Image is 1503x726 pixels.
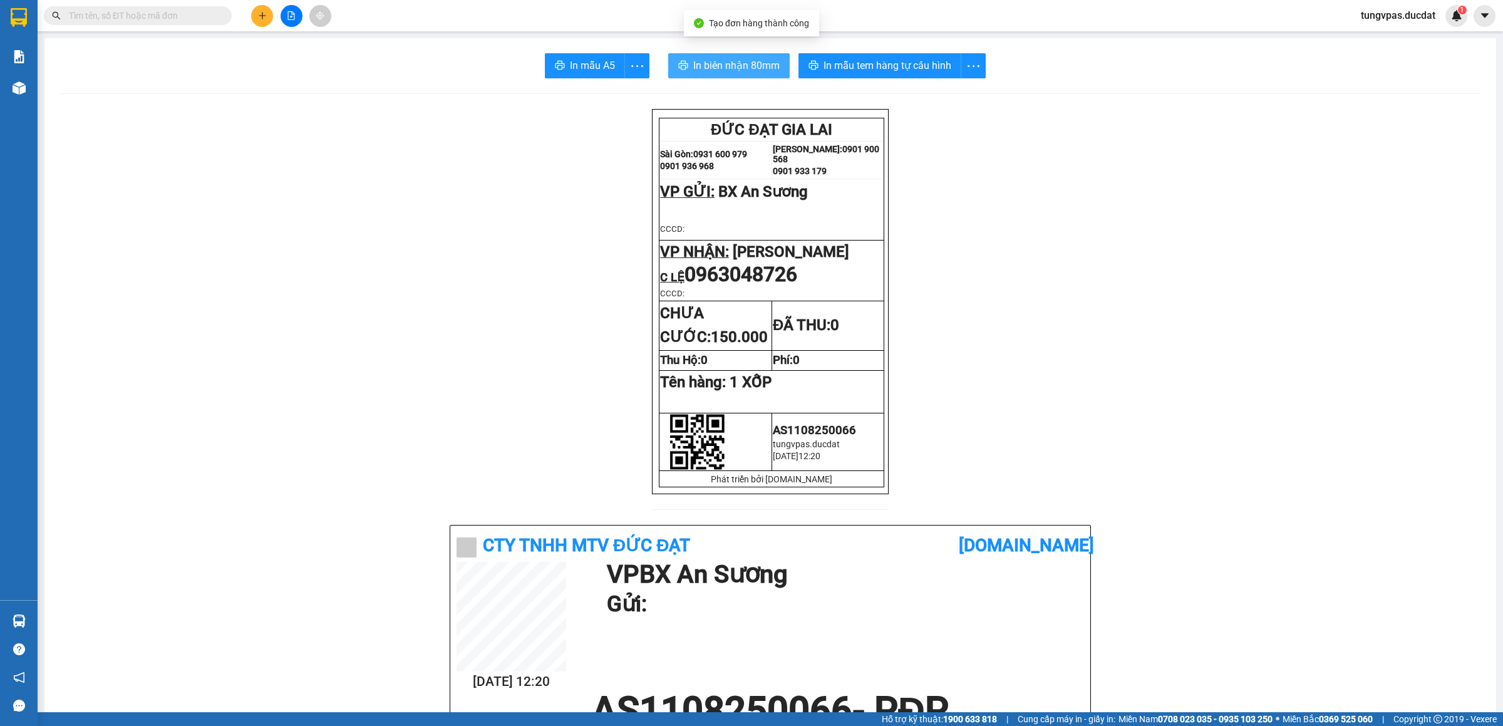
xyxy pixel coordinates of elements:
[961,58,985,74] span: more
[1018,712,1115,726] span: Cung cấp máy in - giấy in:
[773,353,800,367] strong: Phí:
[659,471,884,487] td: Phát triển bởi [DOMAIN_NAME]
[69,9,217,23] input: Tìm tên, số ĐT hoặc mã đơn
[943,714,997,724] strong: 1900 633 818
[624,53,649,78] button: more
[773,316,839,334] strong: ĐÃ THU:
[1479,10,1490,21] span: caret-down
[711,121,832,138] span: ĐỨC ĐẠT GIA LAI
[570,58,615,73] span: In mẫu A5
[13,615,26,628] img: warehouse-icon
[684,262,797,286] span: 0963048726
[660,271,684,284] span: C LỆ
[961,53,986,78] button: more
[13,672,25,683] span: notification
[882,712,997,726] span: Hỗ trợ kỹ thuật:
[668,53,790,78] button: printerIn biên nhận 80mm
[959,535,1094,556] b: [DOMAIN_NAME]
[773,144,879,164] strong: 0901 900 568
[13,643,25,655] span: question-circle
[669,414,725,470] img: qr-code
[625,58,649,74] span: more
[287,11,296,20] span: file-add
[798,53,961,78] button: printerIn mẫu tem hàng tự cấu hình
[694,18,704,28] span: check-circle
[660,289,684,298] span: CCCD:
[773,144,842,154] strong: [PERSON_NAME]:
[1276,717,1279,722] span: ⚪️
[607,562,1078,587] h1: VP BX An Sương
[709,18,809,28] span: Tạo đơn hàng thành công
[1451,10,1462,21] img: icon-new-feature
[1433,715,1442,723] span: copyright
[281,5,302,27] button: file-add
[251,5,273,27] button: plus
[1474,5,1495,27] button: caret-down
[545,53,625,78] button: printerIn mẫu A5
[660,224,684,234] span: CCCD:
[660,161,714,171] strong: 0901 936 968
[660,149,693,159] strong: Sài Gòn:
[52,11,61,20] span: search
[660,373,772,391] span: Tên hàng:
[1351,8,1445,23] span: tungvpas.ducdat
[258,11,267,20] span: plus
[824,58,951,73] span: In mẫu tem hàng tự cấu hình
[693,58,780,73] span: In biên nhận 80mm
[830,316,839,334] span: 0
[1319,714,1373,724] strong: 0369 525 060
[701,353,708,367] span: 0
[309,5,331,27] button: aim
[457,672,566,692] h2: [DATE] 12:20
[773,423,856,437] span: AS1108250066
[773,166,827,176] strong: 0901 933 179
[660,353,708,367] strong: Thu Hộ:
[11,8,27,27] img: logo-vxr
[660,304,768,346] strong: CHƯA CƯỚC:
[1382,712,1384,726] span: |
[693,149,747,159] strong: 0931 600 979
[1118,712,1273,726] span: Miền Nam
[718,183,808,200] span: BX An Sương
[733,243,849,261] span: [PERSON_NAME]
[660,243,729,261] span: VP NHẬN:
[660,183,715,200] span: VP GỬI:
[773,451,798,461] span: [DATE]
[773,439,840,449] span: tungvpas.ducdat
[1006,712,1008,726] span: |
[607,587,1078,621] h1: Gửi:
[555,60,565,72] span: printer
[730,373,772,391] span: 1 XỐP
[711,328,768,346] span: 150.000
[316,11,324,20] span: aim
[483,535,690,556] b: CTy TNHH MTV ĐỨC ĐẠT
[13,81,26,95] img: warehouse-icon
[793,353,800,367] span: 0
[1460,6,1464,14] span: 1
[1283,712,1373,726] span: Miền Bắc
[1158,714,1273,724] strong: 0708 023 035 - 0935 103 250
[798,451,820,461] span: 12:20
[678,60,688,72] span: printer
[1458,6,1467,14] sup: 1
[13,700,25,712] span: message
[808,60,819,72] span: printer
[13,50,26,63] img: solution-icon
